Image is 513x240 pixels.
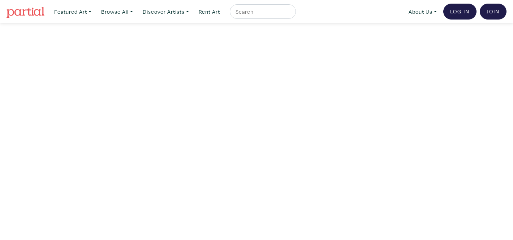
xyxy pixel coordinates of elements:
[480,4,506,20] a: Join
[139,4,192,19] a: Discover Artists
[195,4,223,19] a: Rent Art
[235,7,289,16] input: Search
[98,4,136,19] a: Browse All
[51,4,95,19] a: Featured Art
[443,4,477,20] a: Log In
[405,4,440,19] a: About Us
